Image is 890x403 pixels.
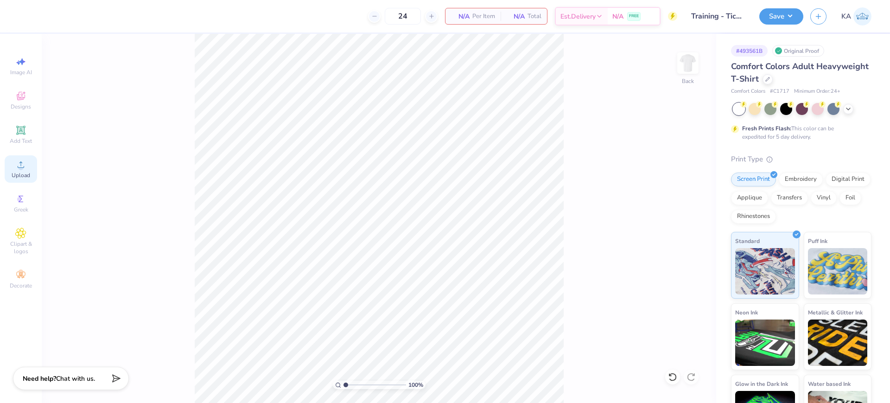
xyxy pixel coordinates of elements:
span: Water based Ink [808,379,851,389]
span: Metallic & Glitter Ink [808,307,863,317]
span: Comfort Colors [731,88,765,96]
div: Print Type [731,154,871,165]
span: 100 % [408,381,423,389]
div: This color can be expedited for 5 day delivery. [742,124,856,141]
span: Chat with us. [56,374,95,383]
span: N/A [506,12,525,21]
span: Greek [14,206,28,213]
img: Standard [735,248,795,294]
div: Embroidery [779,173,823,186]
div: Applique [731,191,768,205]
span: FREE [629,13,639,19]
strong: Need help? [23,374,56,383]
span: Glow in the Dark Ink [735,379,788,389]
img: Back [679,54,697,72]
img: Metallic & Glitter Ink [808,320,868,366]
span: Add Text [10,137,32,145]
span: Comfort Colors Adult Heavyweight T-Shirt [731,61,869,84]
img: Neon Ink [735,320,795,366]
div: Foil [839,191,861,205]
div: # 493561B [731,45,768,57]
span: # C1717 [770,88,789,96]
div: Transfers [771,191,808,205]
span: N/A [451,12,470,21]
span: Est. Delivery [560,12,596,21]
input: – – [385,8,421,25]
span: Per Item [472,12,495,21]
strong: Fresh Prints Flash: [742,125,791,132]
div: Vinyl [811,191,837,205]
span: Neon Ink [735,307,758,317]
span: Minimum Order: 24 + [794,88,840,96]
input: Untitled Design [684,7,752,26]
span: Puff Ink [808,236,827,246]
span: KA [841,11,851,22]
div: Screen Print [731,173,776,186]
a: KA [841,7,871,26]
span: Standard [735,236,760,246]
img: Kate Agsalon [853,7,871,26]
span: Image AI [10,69,32,76]
button: Save [759,8,803,25]
span: Total [528,12,541,21]
div: Digital Print [826,173,871,186]
div: Rhinestones [731,210,776,224]
span: Clipart & logos [5,240,37,255]
img: Puff Ink [808,248,868,294]
div: Original Proof [772,45,824,57]
span: Decorate [10,282,32,289]
span: N/A [612,12,623,21]
div: Back [682,77,694,85]
span: Upload [12,172,30,179]
span: Designs [11,103,31,110]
